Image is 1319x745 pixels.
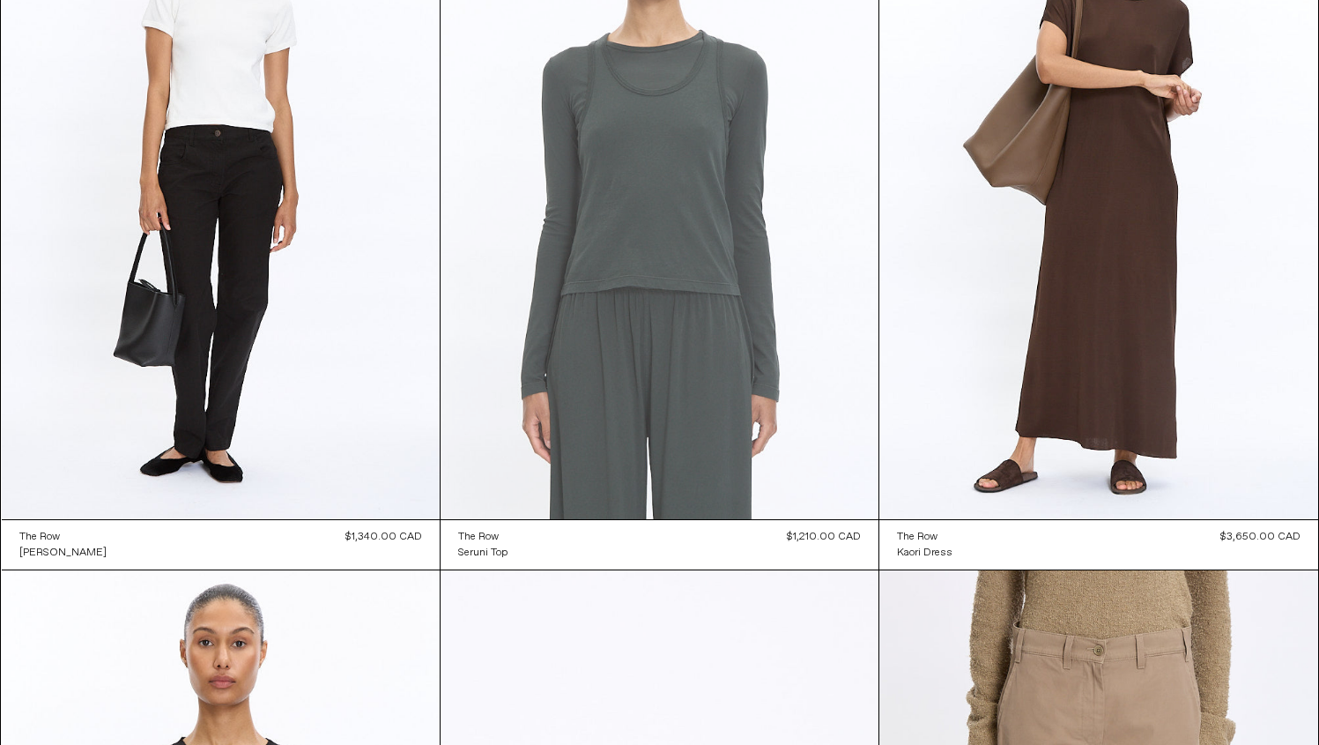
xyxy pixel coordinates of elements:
[897,529,952,545] a: The Row
[1220,529,1300,545] div: $3,650.00 CAD
[458,530,499,545] div: The Row
[458,545,508,561] a: Seruni Top
[897,530,937,545] div: The Row
[345,529,422,545] div: $1,340.00 CAD
[19,529,107,545] a: The Row
[787,529,861,545] div: $1,210.00 CAD
[19,545,107,561] a: [PERSON_NAME]
[897,545,952,561] a: Kaori Dress
[19,530,60,545] div: The Row
[458,529,508,545] a: The Row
